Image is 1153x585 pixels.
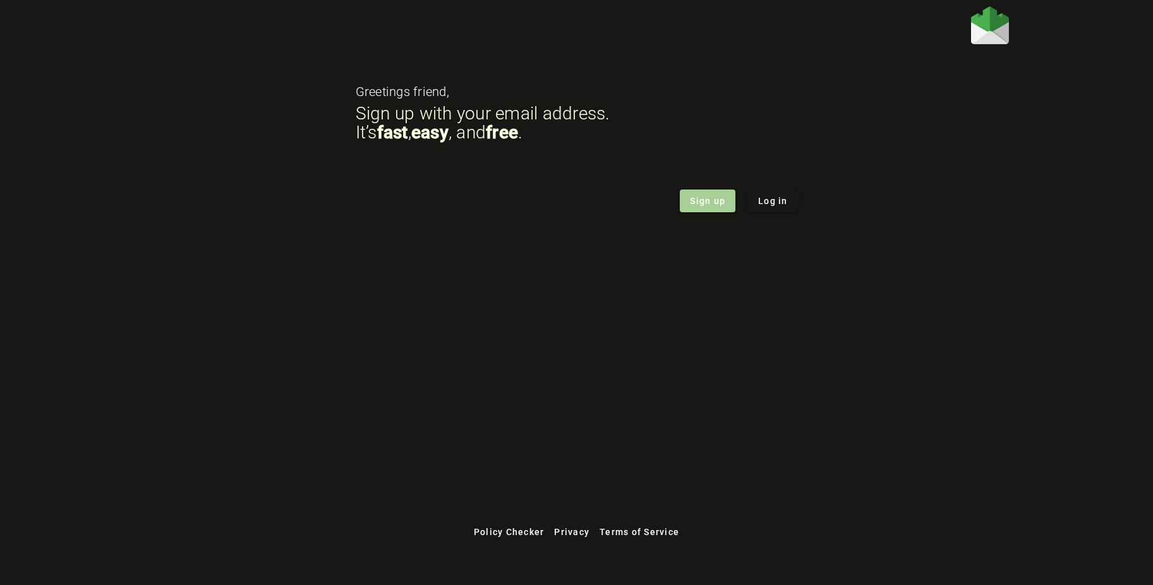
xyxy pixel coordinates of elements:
[356,104,798,142] div: Sign up with your email address. It’s , , and .
[971,6,1009,44] img: Fraudmarc Logo
[377,122,408,143] strong: fast
[411,122,449,143] strong: easy
[748,190,798,212] button: Log in
[600,527,679,537] span: Terms of Service
[549,521,595,543] button: Privacy
[474,527,545,537] span: Policy Checker
[356,85,798,98] div: Greetings friend,
[595,521,684,543] button: Terms of Service
[758,195,788,207] span: Log in
[469,521,550,543] button: Policy Checker
[690,195,725,207] span: Sign up
[486,122,518,143] strong: free
[554,527,589,537] span: Privacy
[680,190,735,212] button: Sign up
